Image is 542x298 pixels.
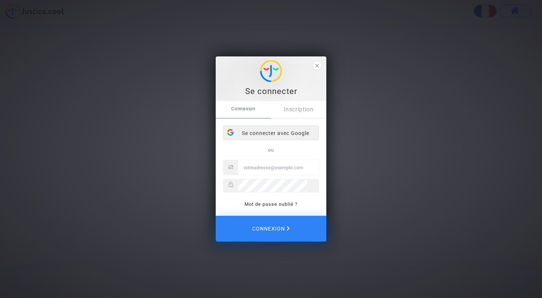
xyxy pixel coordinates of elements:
span: Connexion [216,101,271,117]
div: Se connecter avec Google [223,126,319,141]
button: Connexion [216,216,326,242]
span: ou [268,147,274,153]
div: Se connecter [220,86,322,97]
span: close [313,62,321,70]
span: Connexion [252,221,290,236]
a: Mot de passe oublié ? [244,201,298,207]
a: Inscription [271,101,326,118]
input: Password [238,179,307,192]
input: Email [238,160,319,175]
